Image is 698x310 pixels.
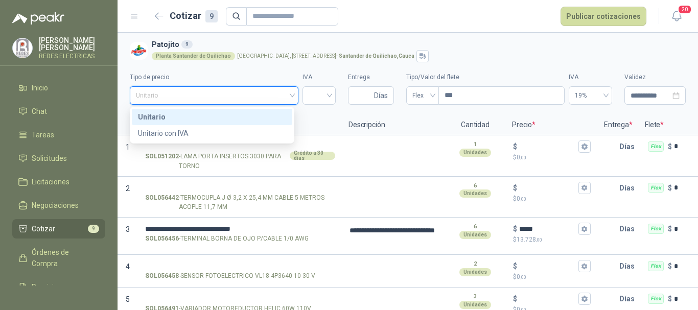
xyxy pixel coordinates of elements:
[170,9,218,23] h2: Cotizar
[648,183,664,193] div: Flex
[445,115,506,135] p: Cantidad
[406,73,565,82] label: Tipo/Valor del flete
[145,193,179,212] strong: SOL056442
[12,219,105,239] a: Cotizar9
[513,194,591,204] p: $
[32,82,48,93] span: Inicio
[513,182,517,194] p: $
[578,223,591,235] button: $$13.728,00
[519,295,576,303] input: $$0,00
[32,106,47,117] span: Chat
[624,73,686,82] label: Validez
[668,141,672,152] p: $
[578,182,591,194] button: $$0,00
[459,189,491,198] div: Unidades
[678,5,692,14] span: 20
[130,42,148,60] img: Company Logo
[619,289,639,309] p: Días
[145,295,335,303] input: SOL056491-VARIADOR MOTOREDUCTOR HELIC 60W 110V
[668,223,672,234] p: $
[205,10,218,22] div: 9
[152,52,235,60] div: Planta Santander de Quilichao
[339,53,414,59] strong: Santander de Quilichao , Cauca
[126,295,130,303] span: 5
[668,293,672,304] p: $
[145,193,335,212] p: - TERMOCUPLA J Ø 3,2 X 25,4 MM CABLE 5 METROS ACOPLE 11,7 MM
[561,7,646,26] button: Publicar cotizaciones
[32,281,69,293] span: Remisiones
[145,271,315,281] p: - SENSOR FOTOELECTRICO VL18 4P3640 10 30 V
[126,263,130,271] span: 4
[598,115,639,135] p: Entrega
[374,87,388,104] span: Días
[648,294,664,304] div: Flex
[513,153,591,162] p: $
[668,182,672,194] p: $
[13,38,32,58] img: Company Logo
[12,78,105,98] a: Inicio
[520,196,526,202] span: ,00
[513,141,517,152] p: $
[32,247,96,269] span: Órdenes de Compra
[668,260,672,272] p: $
[513,223,517,234] p: $
[520,274,526,280] span: ,00
[506,115,598,135] p: Precio
[145,225,335,233] input: SOL056456-TERMINAL BORNA DE OJO P/CABLE 1/0 AWG
[130,73,298,82] label: Tipo de precio
[513,260,517,272] p: $
[145,263,335,270] input: SOL056458-SENSOR FOTOELECTRICO VL18 4P3640 10 30 V
[459,268,491,276] div: Unidades
[513,272,591,282] p: $
[619,219,639,239] p: Días
[181,40,193,49] div: 9
[126,225,130,233] span: 3
[145,152,179,171] strong: SOL051202
[145,271,179,281] strong: SOL056458
[303,73,336,82] label: IVA
[474,223,477,231] p: 6
[517,236,542,243] span: 13.728
[138,111,286,123] div: Unitario
[12,12,64,25] img: Logo peakr
[290,152,335,160] div: Crédito a 30 días
[619,178,639,198] p: Días
[138,128,286,139] div: Unitario con IVA
[474,260,477,268] p: 2
[412,88,433,103] span: Flex
[136,88,292,103] span: Unitario
[459,231,491,239] div: Unidades
[513,235,591,245] p: $
[648,224,664,234] div: Flex
[145,143,335,151] input: SOL051202-LAMA PORTA INSERTOS 3030 PARA TORNOCrédito a 30 días
[575,88,606,103] span: 19%
[342,115,445,135] p: Descripción
[12,196,105,215] a: Negociaciones
[520,155,526,160] span: ,00
[145,184,335,192] input: SOL056442-TERMOCUPLA J Ø 3,2 X 25,4 MM CABLE 5 METROS ACOPLE 11,7 MM
[619,136,639,157] p: Días
[12,243,105,273] a: Órdenes de Compra
[32,129,54,140] span: Tareas
[12,172,105,192] a: Licitaciones
[39,53,105,59] p: REDES ELECTRICAS
[126,184,130,193] span: 2
[32,176,69,187] span: Licitaciones
[459,149,491,157] div: Unidades
[32,223,55,234] span: Cotizar
[237,54,414,59] p: [GEOGRAPHIC_DATA], [STREET_ADDRESS] -
[32,153,67,164] span: Solicitudes
[145,234,309,244] p: - TERMINAL BORNA DE OJO P/CABLE 1/0 AWG
[578,140,591,153] button: $$0,00
[648,261,664,271] div: Flex
[519,263,576,270] input: $$0,00
[474,140,477,149] p: 1
[517,273,526,280] span: 0
[578,260,591,272] button: $$0,00
[536,237,542,243] span: ,00
[474,293,477,301] p: 3
[519,225,576,233] input: $$13.728,00
[517,195,526,202] span: 0
[12,277,105,297] a: Remisiones
[132,109,292,125] div: Unitario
